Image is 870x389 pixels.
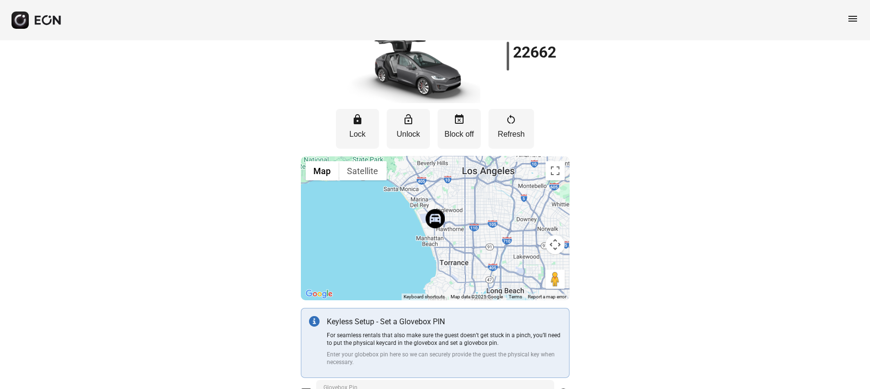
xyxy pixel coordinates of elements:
p: For seamless rentals that also make sure the guest doesn’t get stuck in a pinch, you’ll need to p... [327,331,561,347]
img: car [346,36,480,103]
span: Map data ©2025 Google [451,294,503,299]
button: Lock [336,109,379,149]
p: Lock [341,129,374,140]
button: Toggle fullscreen view [546,161,565,180]
a: Report a map error [528,294,567,299]
span: lock [352,114,363,125]
p: Enter your globebox pin here so we can securely provide the guest the physical key when necessary. [327,351,561,366]
button: Drag Pegman onto the map to open Street View [546,270,565,289]
span: menu [847,13,858,24]
button: Refresh [489,109,534,149]
button: Show satellite imagery [339,161,387,180]
button: Map camera controls [546,235,565,254]
button: Unlock [387,109,430,149]
span: lock_open [403,114,414,125]
a: Terms (opens in new tab) [509,294,523,299]
button: Show street map [306,161,339,180]
a: Open this area in Google Maps (opens a new window) [303,288,335,300]
p: Refresh [493,129,529,140]
h1: 22662 [513,47,556,58]
button: Keyboard shortcuts [404,294,445,300]
button: Block off [438,109,481,149]
span: event_busy [453,114,465,125]
span: restart_alt [506,114,517,125]
img: info [309,316,320,327]
p: Unlock [392,129,425,140]
p: Block off [442,129,476,140]
p: Keyless Setup - Set a Glovebox PIN [327,316,561,328]
img: Google [303,288,335,300]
